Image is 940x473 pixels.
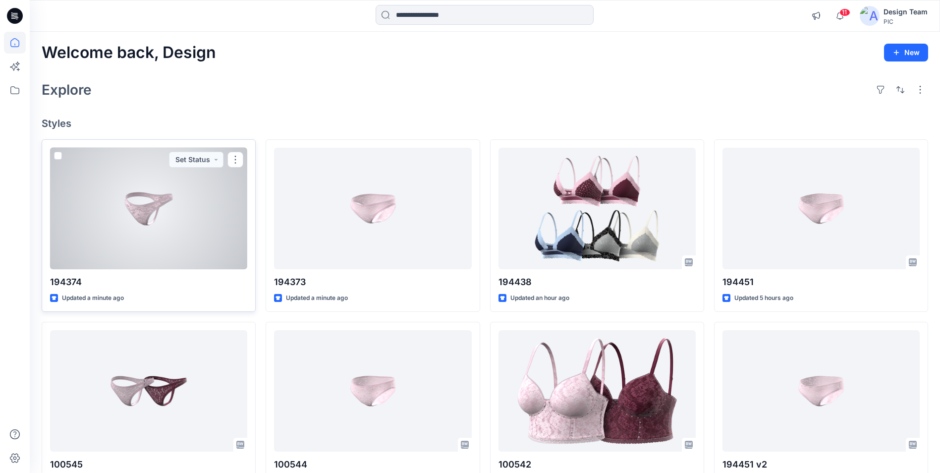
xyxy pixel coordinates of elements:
h2: Explore [42,82,92,98]
a: 194451 v2 [722,330,920,452]
p: 194451 v2 [722,458,920,472]
p: Updated an hour ago [510,293,569,303]
p: 100544 [274,458,471,472]
p: 194451 [722,275,920,289]
img: avatar [860,6,880,26]
p: Updated 5 hours ago [734,293,793,303]
h2: Welcome back, Design [42,44,216,62]
p: 100542 [498,458,696,472]
p: Updated a minute ago [286,293,348,303]
p: 100545 [50,458,247,472]
span: 11 [839,8,850,16]
a: 100542 [498,330,696,452]
p: Updated a minute ago [62,293,124,303]
a: 194438 [498,148,696,269]
a: 194451 [722,148,920,269]
div: Design Team [884,6,928,18]
a: 194374 [50,148,247,269]
div: PIC [884,18,928,25]
a: 100545 [50,330,247,452]
a: 194373 [274,148,471,269]
p: 194373 [274,275,471,289]
p: 194438 [498,275,696,289]
h4: Styles [42,118,928,129]
a: 100544 [274,330,471,452]
button: New [884,44,928,61]
p: 194374 [50,275,247,289]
